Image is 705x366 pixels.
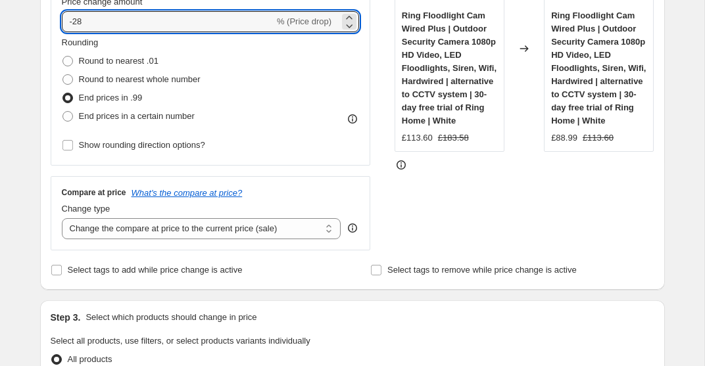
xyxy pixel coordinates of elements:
[551,11,646,126] span: Ring Floodlight Cam Wired Plus | Outdoor Security Camera 1080p HD Video, LED Floodlights, Siren, ...
[551,131,577,145] div: £88.99
[438,131,469,145] strike: £183.58
[68,354,112,364] span: All products
[346,221,359,235] div: help
[132,188,243,198] button: What's the compare at price?
[62,37,99,47] span: Rounding
[402,11,497,126] span: Ring Floodlight Cam Wired Plus | Outdoor Security Camera 1080p HD Video, LED Floodlights, Siren, ...
[387,265,577,275] span: Select tags to remove while price change is active
[62,11,274,32] input: -15
[62,204,110,214] span: Change type
[85,311,256,324] p: Select which products should change in price
[79,56,158,66] span: Round to nearest .01
[51,311,81,324] h2: Step 3.
[51,336,310,346] span: Select all products, use filters, or select products variants individually
[79,74,201,84] span: Round to nearest whole number
[62,187,126,198] h3: Compare at price
[68,265,243,275] span: Select tags to add while price change is active
[79,93,143,103] span: End prices in .99
[79,111,195,121] span: End prices in a certain number
[79,140,205,150] span: Show rounding direction options?
[402,131,433,145] div: £113.60
[277,16,331,26] span: % (Price drop)
[583,131,614,145] strike: £113.60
